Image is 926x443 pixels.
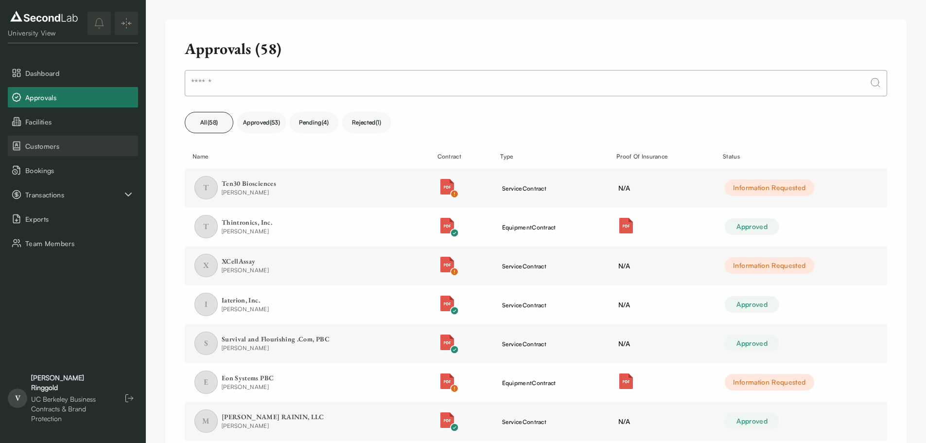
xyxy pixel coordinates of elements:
button: notifications [87,12,111,35]
span: equipment Contract [502,224,556,231]
div: [PERSON_NAME] [222,188,276,197]
img: Check icon for pdf [450,345,459,354]
th: Type [492,145,609,168]
button: Dashboard [8,63,138,83]
div: Iaterion, Inc. [222,296,269,305]
div: [PERSON_NAME] [222,383,274,391]
div: University View [8,28,80,38]
a: item Thintronics, Inc. [194,215,420,238]
div: [PERSON_NAME] [222,266,269,275]
a: Bookings [8,160,138,180]
div: XCellAssay [222,257,269,266]
button: Transactions [8,184,138,205]
th: Contract [430,145,492,168]
button: Attachment icon for pdfCheck icon for pdf [439,179,455,195]
span: equipment Contract [502,379,556,387]
div: Pending ( 4 ) [290,112,338,133]
span: service Contract [502,263,547,270]
th: Proof Of Insurance [609,145,715,168]
a: item Ten30 Biosciences [194,176,420,199]
a: item METTLER-TOLEDO RAININ, LLC [194,409,420,433]
div: Survival and Flourishing .Com, PBC [222,335,330,344]
span: E [194,371,218,394]
img: Check icon for pdf [450,190,459,198]
a: item XCellAssay [194,254,420,277]
span: Exports [25,214,134,224]
div: [PERSON_NAME] [222,227,272,236]
div: [PERSON_NAME] [222,344,330,353]
button: Facilities [8,111,138,132]
button: Attachment icon for pdfCheck icon for pdf [439,335,455,350]
span: Transactions [25,190,122,200]
img: Attachment icon for pdf [618,373,634,389]
img: Attachment icon for pdf [439,296,455,311]
span: Bookings [25,165,134,176]
button: Log out [121,390,138,407]
th: Status [715,145,887,168]
div: [PERSON_NAME] RAININ, LLC [222,412,324,422]
button: Attachment icon for pdfCheck icon for pdf [439,218,455,233]
img: Attachment icon for pdf [439,335,455,350]
span: Facilities [25,117,134,127]
span: S [194,332,218,355]
img: Attachment icon for pdf [618,218,634,233]
div: Approvals ( 58 ) [185,39,887,58]
span: Dashboard [25,68,134,78]
div: Approved ( 53 ) [237,112,286,133]
div: Approved [725,296,779,313]
div: [PERSON_NAME] [222,422,324,430]
button: Attachment icon for pdfCheck icon for pdf [439,257,455,272]
div: UC Berkeley Business Contracts & Brand Protection [31,394,111,424]
button: Team Members [8,233,138,253]
img: Check icon for pdf [450,384,459,393]
span: N/A [618,184,630,192]
button: Attachment icon for pdfCheck icon for pdf [439,296,455,311]
div: Transactions sub items [8,184,138,205]
button: Customers [8,136,138,156]
img: Check icon for pdf [450,423,459,432]
span: T [194,176,218,199]
span: I [194,293,218,316]
a: item Iaterion, Inc. [194,293,420,316]
div: Thintronics, Inc. [222,218,272,228]
button: Expand/Collapse sidebar [115,12,138,35]
div: Approved [725,413,779,429]
span: N/A [618,301,630,309]
span: V [8,389,27,408]
img: Attachment icon for pdf [439,218,455,233]
img: Attachment icon for pdf [439,179,455,195]
span: service Contract [502,418,547,425]
div: Information Requested [725,257,814,274]
img: Attachment icon for pdf [439,257,455,272]
img: Check icon for pdf [450,306,459,315]
a: Approvals [8,87,138,107]
span: X [194,254,218,277]
th: Name [185,145,430,168]
a: item Eon Systems PBC [194,371,420,394]
button: Attachment icon for pdfCheck icon for pdf [439,412,455,428]
li: Exports [8,209,138,229]
div: All ( 58 ) [185,112,233,133]
div: Rejected ( 1 ) [342,112,391,133]
span: N/A [618,262,630,270]
div: Information Requested [725,374,814,390]
a: item Survival and Flourishing .Com, PBC [194,332,420,355]
div: Ten30 Biosciences [222,179,276,189]
img: Check icon for pdf [450,267,459,276]
span: Team Members [25,238,134,248]
div: Approved [725,335,779,352]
